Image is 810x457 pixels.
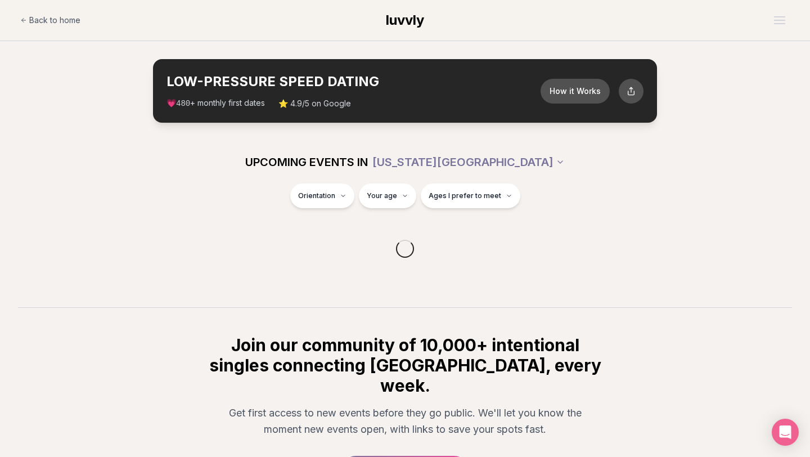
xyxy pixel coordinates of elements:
span: 💗 + monthly first dates [166,97,265,109]
button: Your age [359,183,416,208]
div: Open Intercom Messenger [772,419,799,446]
button: Open menu [769,12,790,29]
span: UPCOMING EVENTS IN [245,154,368,170]
p: Get first access to new events before they go public. We'll let you know the moment new events op... [216,405,594,438]
span: Your age [367,191,397,200]
span: Ages I prefer to meet [429,191,501,200]
span: Back to home [29,15,80,26]
a: Back to home [20,9,80,32]
button: Orientation [290,183,354,208]
button: Ages I prefer to meet [421,183,520,208]
span: luvvly [386,12,424,28]
a: luvvly [386,11,424,29]
button: [US_STATE][GEOGRAPHIC_DATA] [372,150,565,174]
span: ⭐ 4.9/5 on Google [278,98,351,109]
h2: LOW-PRESSURE SPEED DATING [166,73,541,91]
span: Orientation [298,191,335,200]
h2: Join our community of 10,000+ intentional singles connecting [GEOGRAPHIC_DATA], every week. [207,335,603,396]
button: How it Works [541,79,610,104]
span: 480 [176,99,190,108]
